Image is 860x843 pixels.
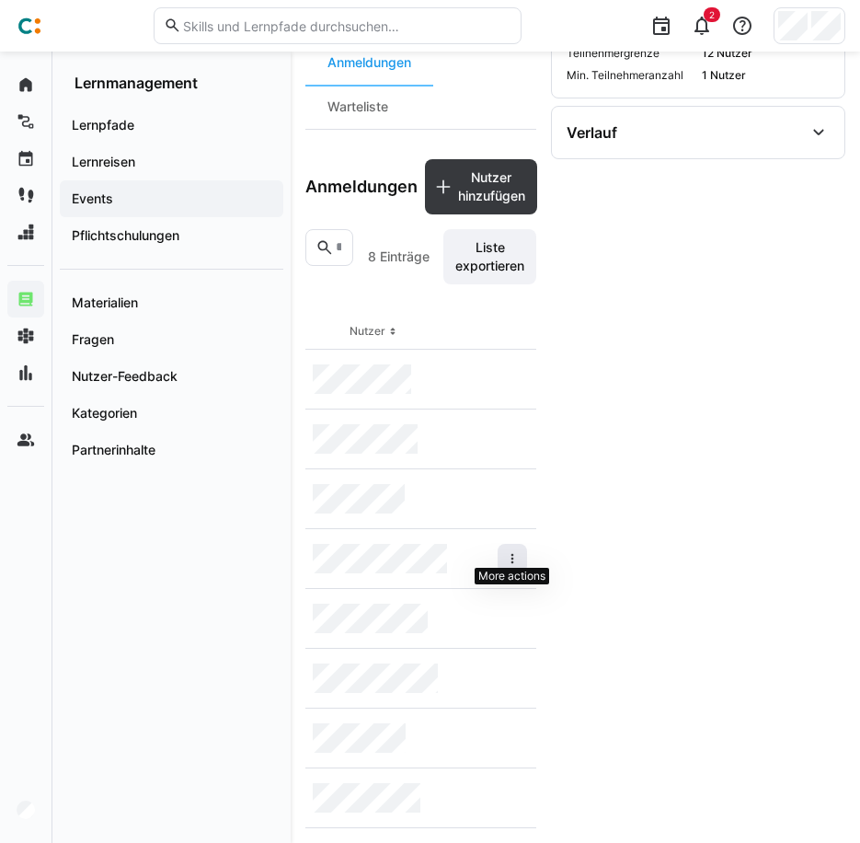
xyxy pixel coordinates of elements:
[453,238,527,275] span: Liste exportieren
[305,177,418,197] h3: Anmeldungen
[455,168,528,205] span: Nutzer hinzufügen
[305,85,410,129] div: Warteliste
[350,324,385,339] div: Nutzer
[567,68,694,83] span: Min. Teilnehmeranzahl
[425,159,537,214] button: Nutzer hinzufügen
[443,229,536,284] button: Liste exportieren
[368,248,376,266] span: 8
[305,40,433,85] div: Anmeldungen
[380,248,430,266] span: Einträge
[475,568,549,584] div: More actions
[181,17,510,34] input: Skills und Lernpfade durchsuchen…
[567,123,617,142] div: Verlauf
[567,46,694,61] span: Teilnehmergrenze
[709,9,715,20] span: 2
[702,46,830,61] span: 12 Nutzer
[702,68,830,83] span: 1 Nutzer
